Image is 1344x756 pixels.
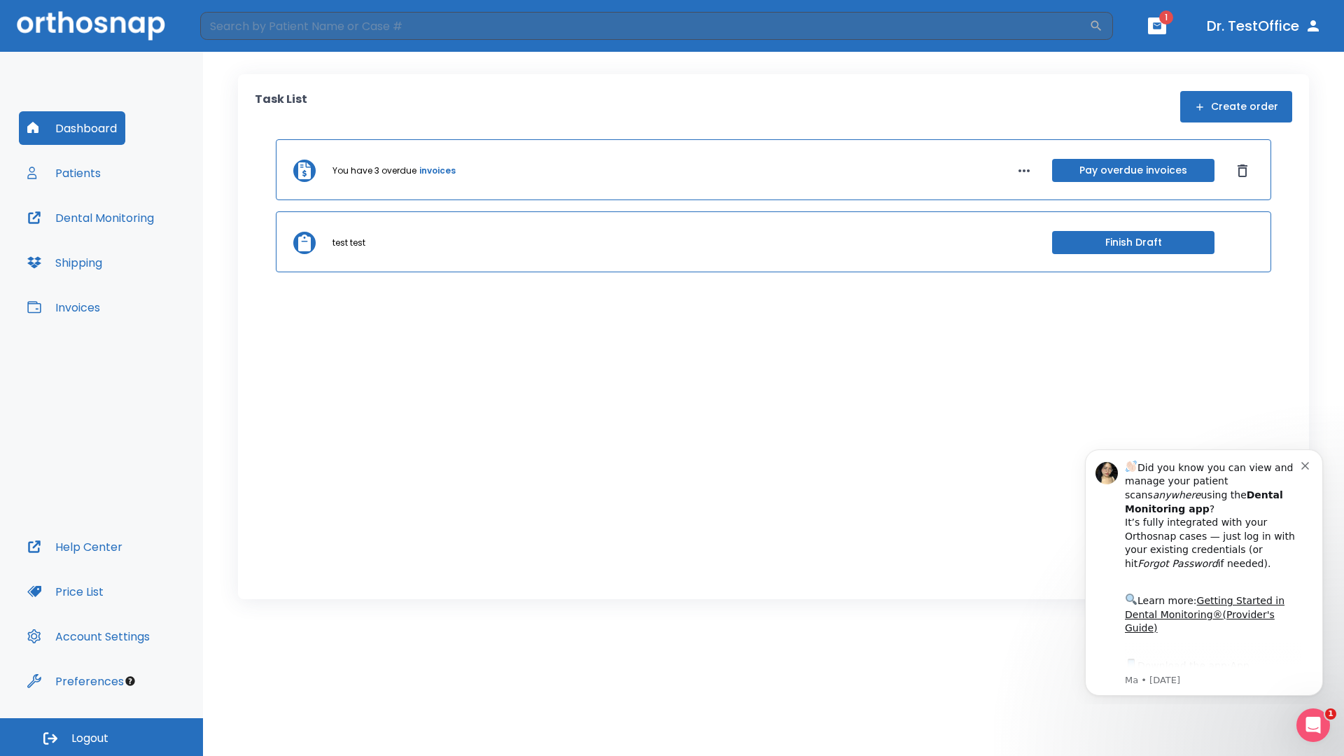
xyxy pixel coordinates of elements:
[19,246,111,279] button: Shipping
[61,223,185,248] a: App Store
[19,201,162,234] button: Dental Monitoring
[61,220,237,291] div: Download the app: | ​ Let us know if you need help getting started!
[124,675,136,687] div: Tooltip anchor
[1296,708,1330,742] iframe: Intercom live chat
[1064,437,1344,704] iframe: Intercom notifications message
[61,237,237,250] p: Message from Ma, sent 7w ago
[1325,708,1336,720] span: 1
[1052,159,1214,182] button: Pay overdue invoices
[1231,160,1254,182] button: Dismiss
[19,111,125,145] button: Dashboard
[19,664,132,698] button: Preferences
[1180,91,1292,122] button: Create order
[1201,13,1327,38] button: Dr. TestOffice
[19,530,131,563] button: Help Center
[19,290,108,324] button: Invoices
[19,156,109,190] button: Patients
[332,164,416,177] p: You have 3 overdue
[1159,10,1173,24] span: 1
[419,164,456,177] a: invoices
[332,237,365,249] p: test test
[1052,231,1214,254] button: Finish Draft
[237,22,248,33] button: Dismiss notification
[19,619,158,653] button: Account Settings
[255,91,307,122] p: Task List
[71,731,108,746] span: Logout
[200,12,1089,40] input: Search by Patient Name or Case #
[19,575,112,608] button: Price List
[17,11,165,40] img: Orthosnap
